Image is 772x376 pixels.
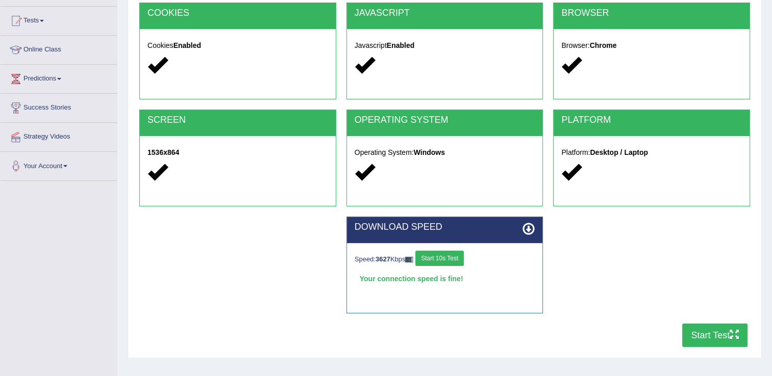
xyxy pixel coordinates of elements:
strong: Chrome [590,41,617,49]
h2: BROWSER [561,8,742,18]
a: Predictions [1,65,117,90]
strong: Enabled [173,41,201,49]
a: Tests [1,7,117,32]
div: Your connection speed is fine! [355,271,535,286]
h2: COOKIES [147,8,328,18]
h5: Operating System: [355,149,535,156]
strong: Enabled [387,41,414,49]
a: Online Class [1,36,117,61]
strong: 1536x864 [147,148,179,156]
h2: OPERATING SYSTEM [355,115,535,125]
a: Success Stories [1,94,117,119]
button: Start 10s Test [415,251,464,266]
h5: Browser: [561,42,742,49]
button: Start Test [682,324,748,347]
h2: SCREEN [147,115,328,125]
div: Speed: Kbps [355,251,535,268]
a: Strategy Videos [1,123,117,148]
h2: DOWNLOAD SPEED [355,222,535,232]
h5: Javascript [355,42,535,49]
h5: Cookies [147,42,328,49]
strong: Windows [414,148,445,156]
h2: PLATFORM [561,115,742,125]
img: ajax-loader-fb-connection.gif [405,257,413,262]
strong: Desktop / Laptop [590,148,648,156]
h2: JAVASCRIPT [355,8,535,18]
strong: 3627 [376,255,390,263]
h5: Platform: [561,149,742,156]
a: Your Account [1,152,117,177]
